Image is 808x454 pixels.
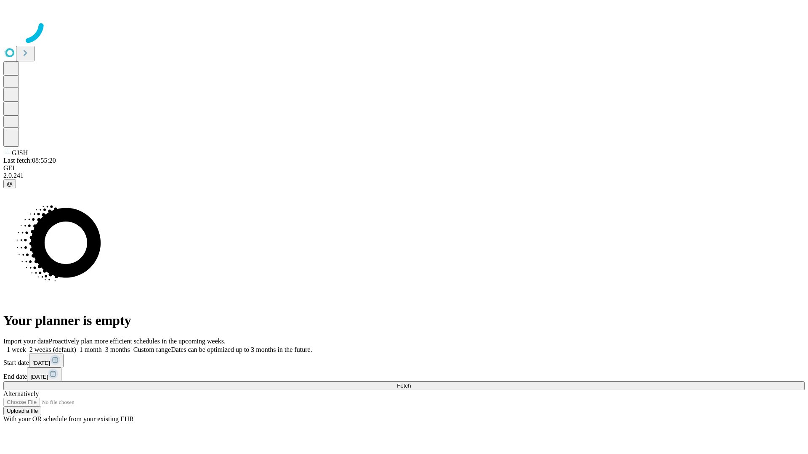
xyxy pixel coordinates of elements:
[7,181,13,187] span: @
[3,390,39,397] span: Alternatively
[3,313,805,328] h1: Your planner is empty
[3,179,16,188] button: @
[27,367,61,381] button: [DATE]
[30,374,48,380] span: [DATE]
[3,172,805,179] div: 2.0.241
[3,164,805,172] div: GEI
[3,381,805,390] button: Fetch
[7,346,26,353] span: 1 week
[29,346,76,353] span: 2 weeks (default)
[3,338,49,345] span: Import your data
[29,354,64,367] button: [DATE]
[12,149,28,156] span: GJSH
[3,157,56,164] span: Last fetch: 08:55:20
[3,354,805,367] div: Start date
[3,406,41,415] button: Upload a file
[32,360,50,366] span: [DATE]
[171,346,312,353] span: Dates can be optimized up to 3 months in the future.
[3,415,134,422] span: With your OR schedule from your existing EHR
[105,346,130,353] span: 3 months
[133,346,171,353] span: Custom range
[397,383,411,389] span: Fetch
[80,346,102,353] span: 1 month
[49,338,226,345] span: Proactively plan more efficient schedules in the upcoming weeks.
[3,367,805,381] div: End date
